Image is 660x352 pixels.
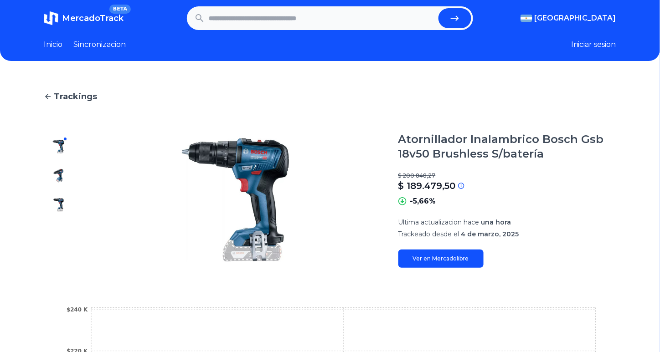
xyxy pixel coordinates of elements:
button: [GEOGRAPHIC_DATA] [521,13,616,24]
img: Atornillador Inalambrico Bosch Gsb 18v50 Brushless S/batería [51,168,66,183]
img: MercadoTrack [44,11,58,26]
a: Trackings [44,90,616,103]
h1: Atornillador Inalambrico Bosch Gsb 18v50 Brushless S/batería [398,132,616,161]
span: BETA [109,5,131,14]
a: Ver en Mercadolibre [398,250,484,268]
img: Atornillador Inalambrico Bosch Gsb 18v50 Brushless S/batería [91,132,380,268]
span: 4 de marzo, 2025 [461,230,519,238]
p: $ 200.848,27 [398,172,616,179]
span: [GEOGRAPHIC_DATA] [534,13,616,24]
span: una hora [481,218,511,226]
img: Atornillador Inalambrico Bosch Gsb 18v50 Brushless S/batería [51,139,66,154]
span: MercadoTrack [62,13,124,23]
p: $ 189.479,50 [398,179,456,192]
img: Argentina [521,15,532,22]
p: -5,66% [410,196,436,207]
button: Iniciar sesion [571,39,616,50]
a: Inicio [44,39,62,50]
span: Trackeado desde el [398,230,459,238]
a: MercadoTrackBETA [44,11,124,26]
span: Trackings [54,90,97,103]
a: Sincronizacion [73,39,126,50]
img: Atornillador Inalambrico Bosch Gsb 18v50 Brushless S/batería [51,198,66,212]
tspan: $240 K [67,307,88,313]
span: Ultima actualizacion hace [398,218,480,226]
